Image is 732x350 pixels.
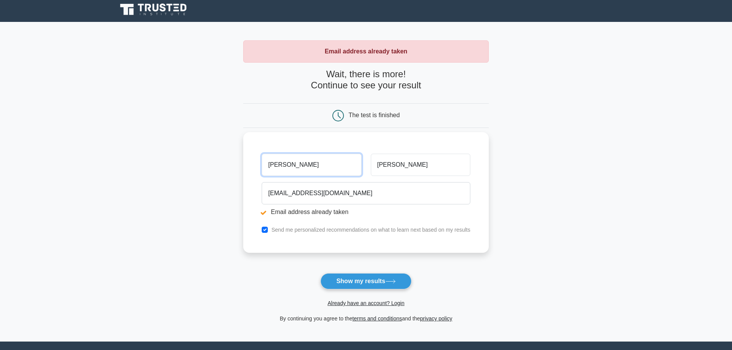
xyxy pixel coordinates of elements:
[271,227,470,233] label: Send me personalized recommendations on what to learn next based on my results
[352,315,402,322] a: terms and conditions
[320,273,411,289] button: Show my results
[243,69,489,91] h4: Wait, there is more! Continue to see your result
[325,48,407,55] strong: Email address already taken
[349,112,400,118] div: The test is finished
[262,154,361,176] input: First name
[327,300,404,306] a: Already have an account? Login
[262,182,470,204] input: Email
[420,315,452,322] a: privacy policy
[262,207,470,217] li: Email address already taken
[239,314,493,323] div: By continuing you agree to the and the
[371,154,470,176] input: Last name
